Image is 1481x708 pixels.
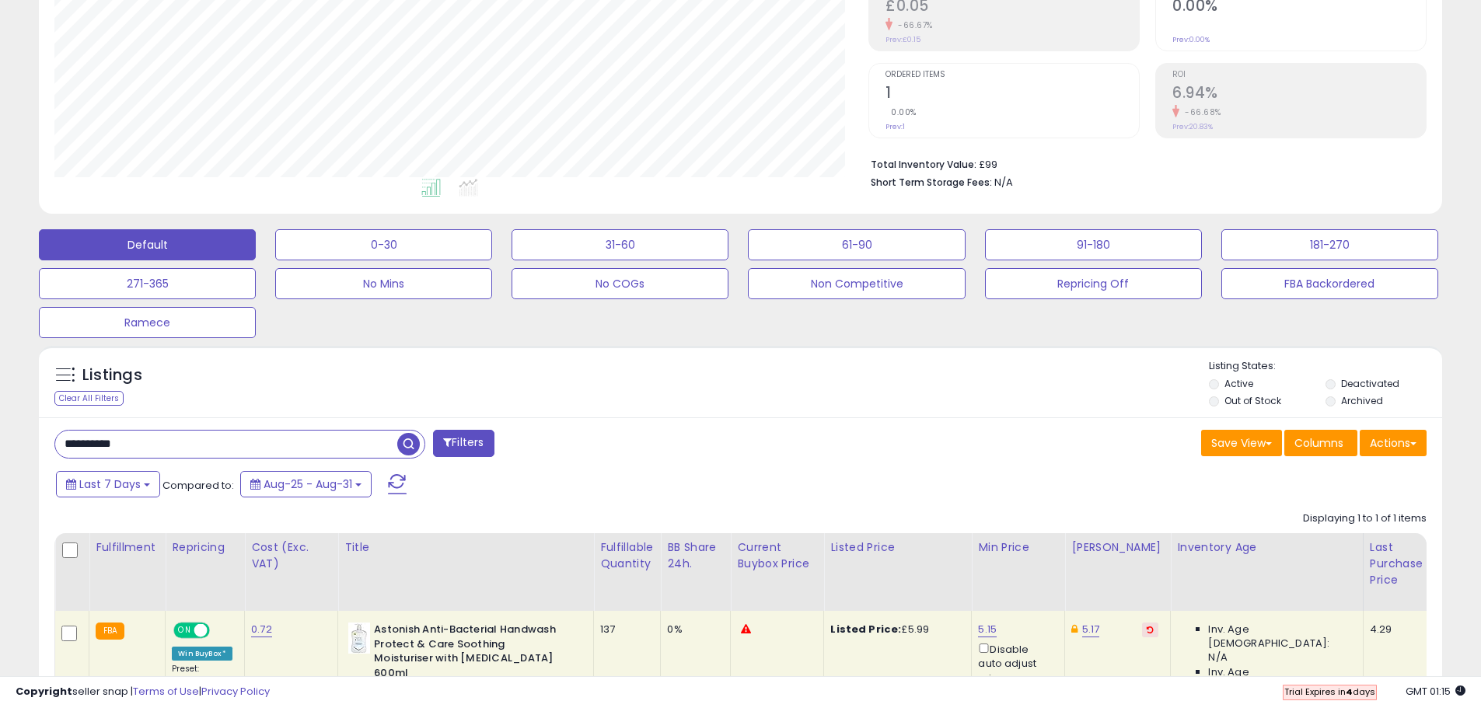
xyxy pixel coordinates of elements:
[871,154,1415,173] li: £99
[96,623,124,640] small: FBA
[39,307,256,338] button: Ramece
[667,539,724,572] div: BB Share 24h.
[1370,623,1421,637] div: 4.29
[1341,394,1383,407] label: Archived
[344,539,587,556] div: Title
[1071,624,1078,634] i: This overrides the store level Dynamic Max Price for this listing
[600,539,654,572] div: Fulfillable Quantity
[96,539,159,556] div: Fulfillment
[1221,229,1438,260] button: 181-270
[1208,650,1227,664] span: N/A
[208,624,232,637] span: OFF
[82,364,142,386] h5: Listings
[1172,122,1213,131] small: Prev: 20.83%
[512,229,728,260] button: 31-60
[1179,106,1221,118] small: -66.68%
[39,268,256,299] button: 271-365
[172,647,232,661] div: Win BuyBox *
[885,122,905,131] small: Prev: 1
[1082,622,1100,637] a: 5.17
[1172,71,1426,79] span: ROI
[978,539,1058,556] div: Min Price
[1284,685,1375,698] span: Trial Expires in days
[1172,35,1210,44] small: Prev: 0.00%
[892,19,933,31] small: -66.67%
[39,229,256,260] button: Default
[748,268,965,299] button: Non Competitive
[1370,539,1427,588] div: Last Purchase Price
[737,539,817,572] div: Current Buybox Price
[1201,430,1282,456] button: Save View
[871,176,992,189] b: Short Term Storage Fees:
[175,624,194,637] span: ON
[1360,430,1427,456] button: Actions
[275,268,492,299] button: No Mins
[885,71,1139,79] span: Ordered Items
[264,476,352,492] span: Aug-25 - Aug-31
[830,622,901,637] b: Listed Price:
[600,623,648,637] div: 137
[885,106,917,118] small: 0.00%
[240,471,372,497] button: Aug-25 - Aug-31
[1221,268,1438,299] button: FBA Backordered
[1147,626,1154,633] i: Revert to store-level Dynamic Max Price
[433,430,494,457] button: Filters
[978,640,1053,685] div: Disable auto adjust min
[162,478,234,493] span: Compared to:
[994,175,1013,190] span: N/A
[512,268,728,299] button: No COGs
[885,84,1139,105] h2: 1
[1224,377,1253,390] label: Active
[79,476,141,492] span: Last 7 Days
[1208,623,1350,650] span: Inv. Age [DEMOGRAPHIC_DATA]:
[985,229,1202,260] button: 91-180
[885,35,920,44] small: Prev: £0.15
[667,623,718,637] div: 0%
[1303,511,1427,526] div: Displaying 1 to 1 of 1 items
[374,623,563,684] b: Astonish Anti-Bacterial Handwash Protect & Care Soothing Moisturiser with [MEDICAL_DATA] 600ml
[748,229,965,260] button: 61-90
[251,539,331,572] div: Cost (Exc. VAT)
[1406,684,1465,699] span: 2025-09-8 01:15 GMT
[251,622,272,637] a: 0.72
[172,539,238,556] div: Repricing
[1224,394,1281,407] label: Out of Stock
[1294,435,1343,451] span: Columns
[978,622,997,637] a: 5.15
[1209,359,1442,374] p: Listing States:
[348,623,370,654] img: 31Jd3dcZCaL._SL40_.jpg
[56,471,160,497] button: Last 7 Days
[133,684,199,699] a: Terms of Use
[1177,539,1356,556] div: Inventory Age
[16,685,270,699] div: seller snap | |
[1284,430,1357,456] button: Columns
[985,268,1202,299] button: Repricing Off
[1172,84,1426,105] h2: 6.94%
[1341,377,1399,390] label: Deactivated
[830,539,965,556] div: Listed Price
[275,229,492,260] button: 0-30
[1346,685,1353,698] b: 4
[871,158,976,171] b: Total Inventory Value:
[201,684,270,699] a: Privacy Policy
[16,684,72,699] strong: Copyright
[1071,539,1164,556] div: [PERSON_NAME]
[54,391,124,406] div: Clear All Filters
[830,623,959,637] div: £5.99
